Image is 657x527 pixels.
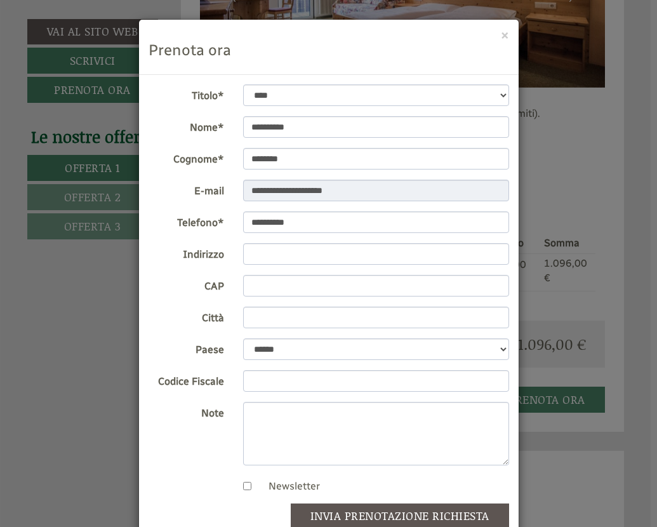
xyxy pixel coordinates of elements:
[139,211,234,230] label: Telefono*
[149,42,509,58] h3: Prenota ora
[139,84,234,103] label: Titolo*
[139,402,234,421] label: Note
[139,243,234,262] label: Indirizzo
[139,370,234,389] label: Codice Fiscale
[139,338,234,357] label: Paese
[256,479,320,494] label: Newsletter
[139,275,234,294] label: CAP
[139,116,234,135] label: Nome*
[501,28,509,41] button: ×
[139,180,234,199] label: E-mail
[139,307,234,326] label: Città
[139,148,234,167] label: Cognome*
